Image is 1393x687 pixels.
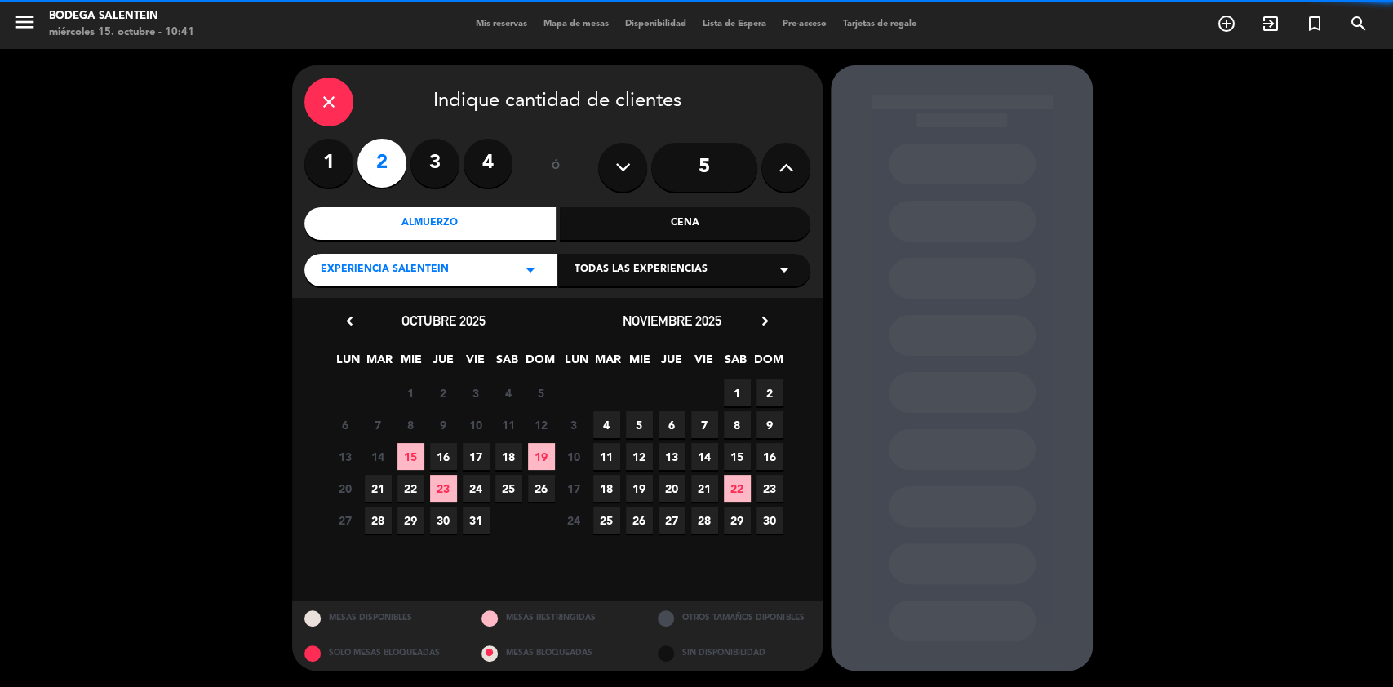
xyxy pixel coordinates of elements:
[430,507,457,534] span: 30
[593,507,620,534] span: 25
[593,411,620,438] span: 4
[575,262,708,278] span: Todas las experiencias
[463,507,490,534] span: 31
[756,475,783,502] span: 23
[623,312,721,329] span: noviembre 2025
[430,379,457,406] span: 2
[12,10,37,40] button: menu
[410,139,459,188] label: 3
[756,507,783,534] span: 30
[659,475,685,502] span: 20
[724,443,751,470] span: 15
[724,507,751,534] span: 29
[430,475,457,502] span: 23
[397,443,424,470] span: 15
[756,312,774,330] i: chevron_right
[722,350,749,377] span: SAB
[691,475,718,502] span: 21
[627,350,654,377] span: MIE
[366,350,393,377] span: MAR
[321,262,449,278] span: Experiencia Salentein
[1217,14,1236,33] i: add_circle_outline
[495,475,522,502] span: 25
[1261,14,1280,33] i: exit_to_app
[341,312,358,330] i: chevron_left
[463,475,490,502] span: 24
[304,139,353,188] label: 1
[528,379,555,406] span: 5
[691,507,718,534] span: 28
[560,207,811,240] div: Cena
[626,411,653,438] span: 5
[332,507,359,534] span: 27
[528,443,555,470] span: 19
[626,475,653,502] span: 19
[690,350,717,377] span: VIE
[494,350,521,377] span: SAB
[397,507,424,534] span: 29
[468,20,535,29] span: Mis reservas
[691,443,718,470] span: 14
[528,475,555,502] span: 26
[724,411,751,438] span: 8
[332,411,359,438] span: 6
[49,24,194,41] div: miércoles 15. octubre - 10:41
[1349,14,1369,33] i: search
[561,475,588,502] span: 17
[617,20,694,29] span: Disponibilidad
[774,20,835,29] span: Pre-acceso
[365,507,392,534] span: 28
[595,350,622,377] span: MAR
[463,379,490,406] span: 3
[319,92,339,112] i: close
[397,475,424,502] span: 22
[365,475,392,502] span: 21
[756,379,783,406] span: 2
[659,350,685,377] span: JUE
[659,411,685,438] span: 6
[756,443,783,470] span: 16
[365,411,392,438] span: 7
[561,507,588,534] span: 24
[357,139,406,188] label: 2
[332,443,359,470] span: 13
[691,411,718,438] span: 7
[398,350,425,377] span: MIE
[463,411,490,438] span: 10
[529,139,582,196] div: ó
[1305,14,1324,33] i: turned_in_not
[835,20,925,29] span: Tarjetas de regalo
[626,443,653,470] span: 12
[561,443,588,470] span: 10
[526,350,552,377] span: DOM
[659,507,685,534] span: 27
[430,411,457,438] span: 9
[401,312,486,329] span: octubre 2025
[495,411,522,438] span: 11
[292,601,469,636] div: MESAS DISPONIBLES
[462,350,489,377] span: VIE
[464,139,512,188] label: 4
[495,379,522,406] span: 4
[495,443,522,470] span: 18
[724,475,751,502] span: 22
[645,636,823,671] div: SIN DISPONIBILIDAD
[397,411,424,438] span: 8
[430,443,457,470] span: 16
[724,379,751,406] span: 1
[365,443,392,470] span: 14
[626,507,653,534] span: 26
[49,8,194,24] div: Bodega Salentein
[304,78,810,126] div: Indique cantidad de clientes
[430,350,457,377] span: JUE
[304,207,556,240] div: Almuerzo
[694,20,774,29] span: Lista de Espera
[463,443,490,470] span: 17
[561,411,588,438] span: 3
[335,350,362,377] span: LUN
[535,20,617,29] span: Mapa de mesas
[469,601,646,636] div: MESAS RESTRINGIDAS
[659,443,685,470] span: 13
[593,443,620,470] span: 11
[332,475,359,502] span: 20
